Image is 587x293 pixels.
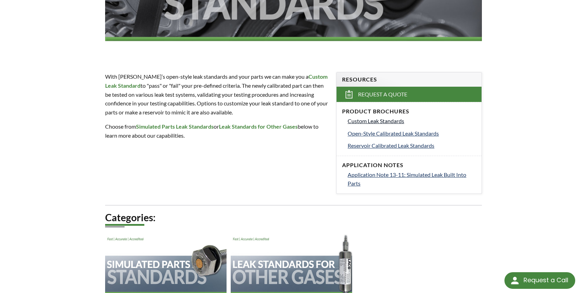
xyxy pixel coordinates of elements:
[348,170,476,188] a: Application Note 13-11: Simulated Leak Built Into Parts
[136,123,214,130] strong: Simulated Parts Leak Standards
[524,272,568,288] div: Request a Call
[105,73,327,89] strong: Custom Leak Standard
[105,72,328,117] p: With [PERSON_NAME]’s open-style leak standards and your parts we can make you a to "pass" or "fai...
[348,117,476,126] a: Custom Leak Standards
[105,211,482,224] h2: Categories:
[348,141,476,150] a: Reservoir Calibrated Leak Standards
[219,123,298,130] strong: Leak Standards for Other Gases
[348,129,476,138] a: Open-Style Calibrated Leak Standards
[509,275,520,286] img: round button
[342,108,476,115] h4: Product Brochures
[504,272,575,289] div: Request a Call
[358,91,407,98] span: Request a Quote
[348,130,439,137] span: Open-Style Calibrated Leak Standards
[342,162,476,169] h4: Application Notes
[342,76,476,83] h4: Resources
[348,171,466,187] span: Application Note 13-11: Simulated Leak Built Into Parts
[105,122,328,140] p: Choose from or below to learn more about our capabilities.
[348,118,404,124] span: Custom Leak Standards
[337,87,482,102] a: Request a Quote
[348,142,434,149] span: Reservoir Calibrated Leak Standards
